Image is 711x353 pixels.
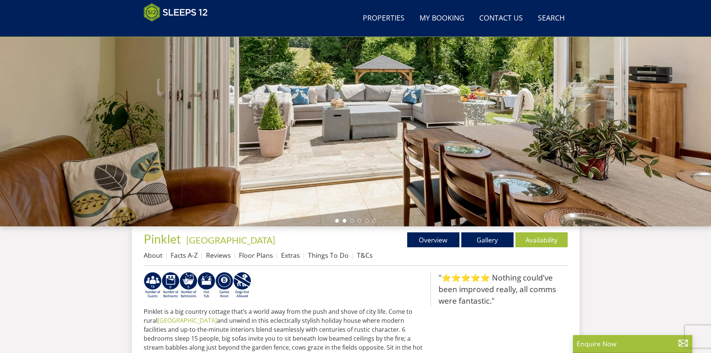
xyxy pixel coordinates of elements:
[308,251,349,260] a: Things To Do
[144,232,183,246] a: Pinklet
[171,251,198,260] a: Facts A-Z
[239,251,273,260] a: Floor Plans
[357,251,372,260] a: T&Cs
[144,272,162,299] img: AD_4nXdm7d4G2YDlTvDNqQTdX1vdTAEAvNtUEKlmdBdwfA56JoWD8uu9-l1tHBTjLitErEH7b5pr3HeNp36h7pU9MuRJVB8Ke...
[144,251,162,260] a: About
[215,272,233,299] img: AD_4nXdrZMsjcYNLGsKuA84hRzvIbesVCpXJ0qqnwZoX5ch9Zjv73tWe4fnFRs2gJ9dSiUubhZXckSJX_mqrZBmYExREIfryF...
[144,3,208,22] img: Sleeps 12
[162,272,180,299] img: AD_4nXfRzBlt2m0mIteXDhAcJCdmEApIceFt1SPvkcB48nqgTZkfMpQlDmULa47fkdYiHD0skDUgcqepViZHFLjVKS2LWHUqM...
[476,10,526,27] a: Contact Us
[233,272,251,299] img: AD_4nXdtMqFLQeNd5SD_yg5mtFB1sUCemmLv_z8hISZZtoESff8uqprI2Ap3l0Pe6G3wogWlQaPaciGoyoSy1epxtlSaMm8_H...
[535,10,568,27] a: Search
[183,235,275,245] span: -
[281,251,300,260] a: Extras
[197,272,215,299] img: AD_4nXcpX5uDwed6-YChlrI2BYOgXwgg3aqYHOhRm0XfZB-YtQW2NrmeCr45vGAfVKUq4uWnc59ZmEsEzoF5o39EWARlT1ewO...
[407,232,459,247] a: Overview
[140,26,218,32] iframe: Customer reviews powered by Trustpilot
[417,10,467,27] a: My Booking
[515,232,568,247] a: Availability
[158,316,217,325] a: [GEOGRAPHIC_DATA]
[430,272,568,307] blockquote: "⭐⭐⭐⭐⭐ Nothing could’ve been improved really, all comms were fantastic."
[206,251,231,260] a: Reviews
[461,232,514,247] a: Gallery
[186,235,275,245] a: [GEOGRAPHIC_DATA]
[577,339,689,349] p: Enquire Now
[144,232,181,246] span: Pinklet
[180,272,197,299] img: AD_4nXcMgaL2UimRLXeXiAqm8UPE-AF_sZahunijfYMEIQ5SjfSEJI6yyokxyra45ncz6iSW_QuFDoDBo1Fywy-cEzVuZq-ph...
[360,10,408,27] a: Properties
